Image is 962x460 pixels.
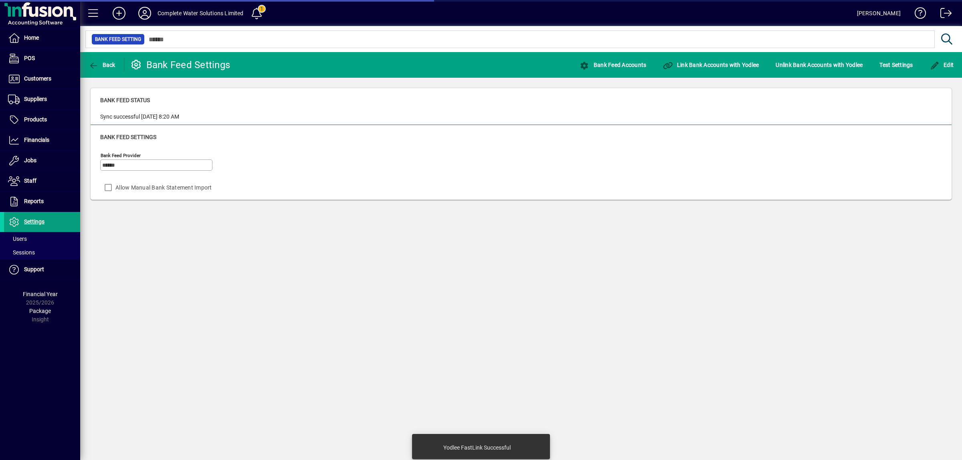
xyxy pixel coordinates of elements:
[4,48,80,69] a: POS
[100,113,179,121] div: Sync successful [DATE] 8:20 AM
[4,232,80,246] a: Users
[87,58,117,72] button: Back
[100,97,150,103] span: Bank Feed Status
[4,130,80,150] a: Financials
[928,58,956,72] button: Edit
[158,7,244,20] div: Complete Water Solutions Limited
[24,55,35,61] span: POS
[89,62,115,68] span: Back
[24,116,47,123] span: Products
[24,218,44,225] span: Settings
[24,75,51,82] span: Customers
[95,35,141,43] span: Bank Feed Setting
[24,198,44,204] span: Reports
[578,58,648,72] button: Bank Feed Accounts
[443,444,511,452] div: Yodlee FastLink Successful
[776,59,863,71] span: Unlink Bank Accounts with Yodlee
[132,6,158,20] button: Profile
[8,236,27,242] span: Users
[857,7,901,20] div: [PERSON_NAME]
[4,89,80,109] a: Suppliers
[106,6,132,20] button: Add
[4,246,80,259] a: Sessions
[4,260,80,280] a: Support
[24,266,44,272] span: Support
[24,178,36,184] span: Staff
[4,28,80,48] a: Home
[24,34,39,41] span: Home
[24,157,36,163] span: Jobs
[4,171,80,191] a: Staff
[8,249,35,256] span: Sessions
[29,308,51,314] span: Package
[663,62,759,68] span: Link Bank Accounts with Yodlee
[934,2,952,28] a: Logout
[80,58,124,72] app-page-header-button: Back
[130,59,230,71] div: Bank Feed Settings
[877,58,915,72] button: Test Settings
[879,59,913,71] span: Test Settings
[909,2,926,28] a: Knowledge Base
[101,153,141,158] mat-label: Bank Feed Provider
[4,192,80,212] a: Reports
[4,69,80,89] a: Customers
[24,96,47,102] span: Suppliers
[661,58,761,72] button: Link Bank Accounts with Yodlee
[4,151,80,171] a: Jobs
[24,137,49,143] span: Financials
[23,291,58,297] span: Financial Year
[100,134,156,140] span: Bank Feed Settings
[774,58,865,72] button: Unlink Bank Accounts with Yodlee
[4,110,80,130] a: Products
[580,62,646,68] span: Bank Feed Accounts
[930,62,954,68] span: Edit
